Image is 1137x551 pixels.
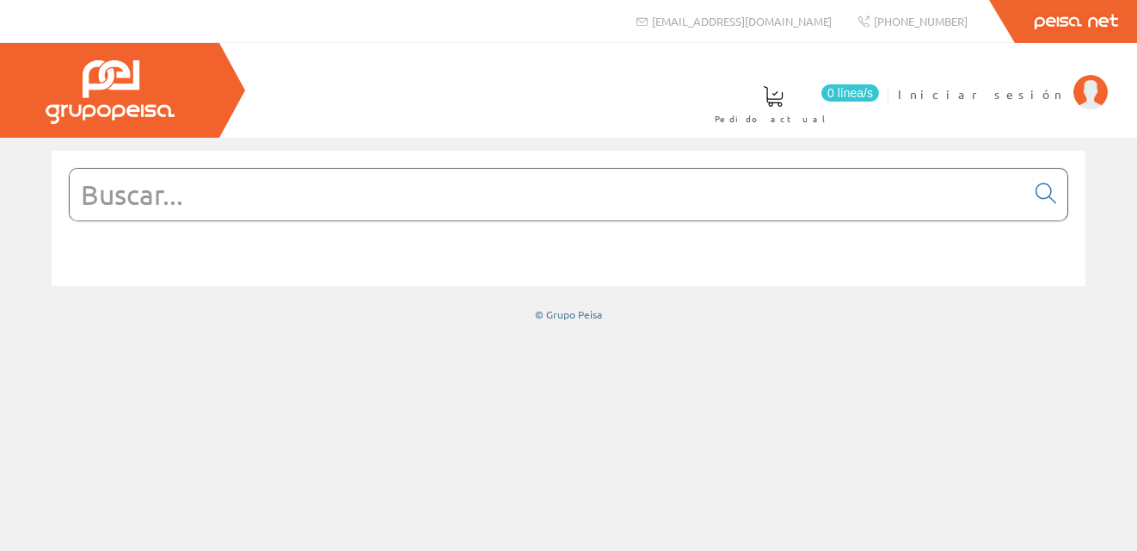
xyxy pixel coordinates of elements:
span: [PHONE_NUMBER] [874,14,968,28]
div: © Grupo Peisa [52,307,1085,322]
input: Buscar... [70,169,1025,220]
span: 0 línea/s [821,84,879,102]
span: Iniciar sesión [898,85,1065,102]
a: Iniciar sesión [898,71,1108,88]
img: Grupo Peisa [46,60,175,124]
span: Pedido actual [715,110,832,127]
span: [EMAIL_ADDRESS][DOMAIN_NAME] [652,14,832,28]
